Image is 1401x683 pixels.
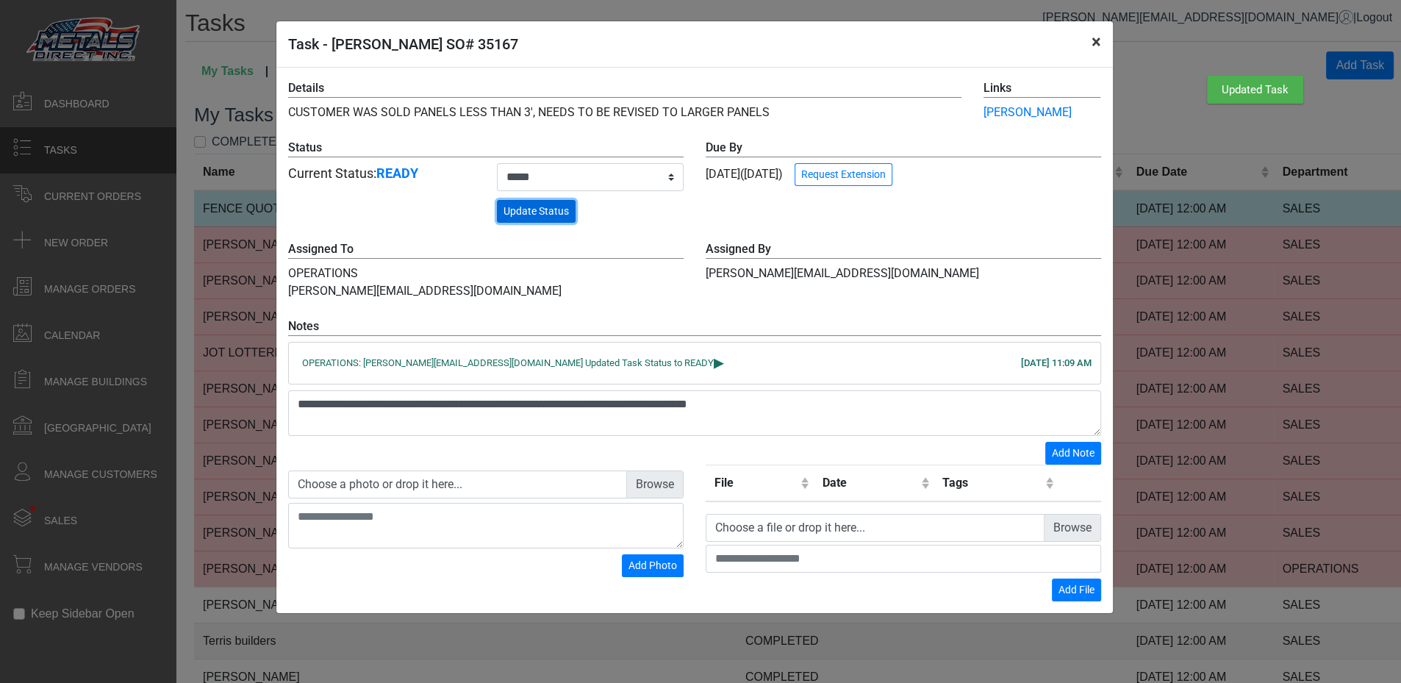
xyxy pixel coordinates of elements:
button: Add Photo [622,554,684,577]
span: Request Extension [801,168,886,180]
label: Assigned By [706,240,1101,259]
label: Links [983,79,1100,98]
button: Close [1080,21,1113,62]
label: Status [288,139,684,157]
strong: READY [376,165,418,181]
div: Current Status: [288,163,475,183]
div: CUSTOMER WAS SOLD PANELS LESS THAN 3', NEEDS TO BE REVISED TO LARGER PANELS [277,79,973,121]
span: Add File [1058,584,1094,596]
div: [DATE] 11:09 AM [1021,356,1092,371]
span: Add Note [1052,447,1094,459]
label: Notes [288,318,1101,336]
button: Add Note [1045,442,1101,465]
div: [DATE] ([DATE]) [706,139,1101,186]
div: OPERATIONS [PERSON_NAME][EMAIL_ADDRESS][DOMAIN_NAME] [277,240,695,300]
button: Update Status [497,200,576,223]
a: [PERSON_NAME] [983,105,1072,119]
div: File [714,474,798,492]
label: Assigned To [288,240,684,259]
span: Add Photo [628,559,677,571]
th: Remove [1058,465,1100,501]
div: Tags [942,474,1041,492]
button: Request Extension [795,163,892,186]
div: Updated Task [1207,76,1303,104]
label: Due By [706,139,1101,157]
div: [PERSON_NAME][EMAIL_ADDRESS][DOMAIN_NAME] [695,240,1112,300]
span: ▸ [714,357,724,367]
h5: Task - [PERSON_NAME] SO# 35167 [288,33,518,55]
label: Details [288,79,962,98]
span: Update Status [504,205,569,217]
div: Date [822,474,917,492]
button: Add File [1052,579,1101,601]
div: OPERATIONS: [PERSON_NAME][EMAIL_ADDRESS][DOMAIN_NAME] Updated Task Status to READY [302,356,1087,371]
